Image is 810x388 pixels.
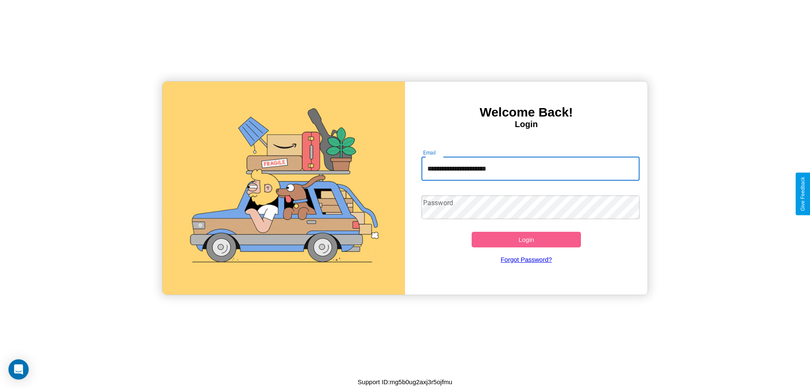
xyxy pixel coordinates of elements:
[8,359,29,380] div: Open Intercom Messenger
[800,177,806,211] div: Give Feedback
[358,376,452,388] p: Support ID: mg5b0ug2axj3r5ojfmu
[405,105,648,119] h3: Welcome Back!
[405,119,648,129] h4: Login
[472,232,581,247] button: Login
[162,81,405,295] img: gif
[423,149,436,156] label: Email
[417,247,636,271] a: Forgot Password?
